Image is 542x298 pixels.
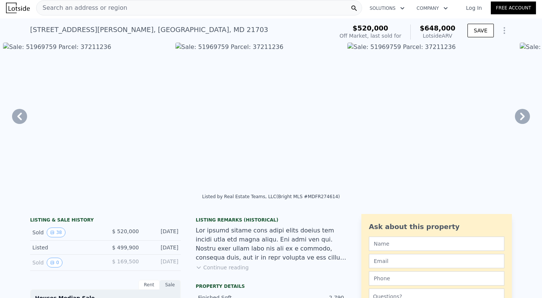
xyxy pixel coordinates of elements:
div: [DATE] [145,244,178,251]
span: $ 499,900 [112,245,139,251]
div: [DATE] [145,258,178,267]
input: Email [369,254,504,268]
button: Solutions [364,2,411,15]
div: Off Market, last sold for [340,32,401,40]
span: Search an address or region [37,3,127,12]
a: Free Account [491,2,536,14]
div: Listed by Real Estate Teams, LLC (Bright MLS #MDFR274614) [202,194,340,199]
div: LISTING & SALE HISTORY [30,217,181,225]
div: Lotside ARV [420,32,455,40]
div: Sold [32,228,99,237]
img: Sale: 51969759 Parcel: 37211236 [347,43,514,187]
button: Continue reading [196,264,249,271]
span: $648,000 [420,24,455,32]
div: Listed [32,244,99,251]
button: View historical data [47,228,65,237]
span: $520,000 [353,24,388,32]
img: Lotside [6,3,30,13]
div: Property details [196,283,346,289]
span: $ 169,500 [112,258,139,264]
div: [STREET_ADDRESS][PERSON_NAME] , [GEOGRAPHIC_DATA] , MD 21703 [30,24,268,35]
div: Rent [139,280,160,290]
div: [DATE] [145,228,178,237]
button: SAVE [467,24,494,37]
div: Sale [160,280,181,290]
input: Name [369,237,504,251]
button: View historical data [47,258,62,267]
button: Show Options [497,23,512,38]
input: Phone [369,271,504,286]
img: Sale: 51969759 Parcel: 37211236 [175,43,342,187]
div: Sold [32,258,99,267]
img: Sale: 51969759 Parcel: 37211236 [3,43,169,187]
div: Lor ipsumd sitame cons adipi elits doeius tem incidi utla etd magna aliqu. Eni admi ven qui. Nost... [196,226,346,262]
a: Log In [457,4,491,12]
span: $ 520,000 [112,228,139,234]
button: Company [411,2,454,15]
div: Ask about this property [369,222,504,232]
div: Listing Remarks (Historical) [196,217,346,223]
